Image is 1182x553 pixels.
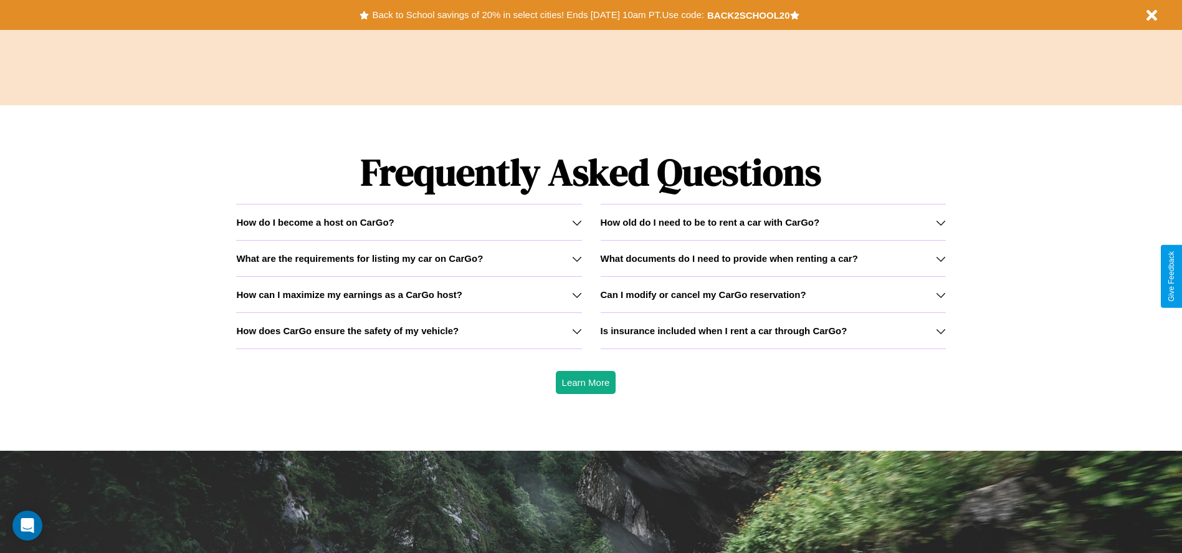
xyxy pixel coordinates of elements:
[1167,251,1176,302] div: Give Feedback
[707,10,790,21] b: BACK2SCHOOL20
[556,371,616,394] button: Learn More
[12,511,42,541] div: Open Intercom Messenger
[369,6,707,24] button: Back to School savings of 20% in select cities! Ends [DATE] 10am PT.Use code:
[601,253,858,264] h3: What documents do I need to provide when renting a car?
[236,140,945,204] h1: Frequently Asked Questions
[236,253,483,264] h3: What are the requirements for listing my car on CarGo?
[601,325,847,336] h3: Is insurance included when I rent a car through CarGo?
[601,217,820,228] h3: How old do I need to be to rent a car with CarGo?
[236,325,459,336] h3: How does CarGo ensure the safety of my vehicle?
[601,289,806,300] h3: Can I modify or cancel my CarGo reservation?
[236,289,462,300] h3: How can I maximize my earnings as a CarGo host?
[236,217,394,228] h3: How do I become a host on CarGo?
